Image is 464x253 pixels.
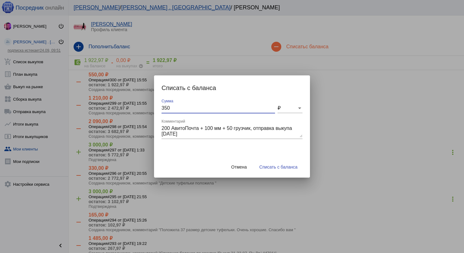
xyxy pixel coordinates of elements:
[254,161,302,173] button: Списать с баланса
[278,105,281,111] span: ₽
[231,165,247,169] span: Отмена
[226,161,252,173] button: Отмена
[259,165,297,169] span: Списать с баланса
[162,83,302,93] h2: Списать с баланса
